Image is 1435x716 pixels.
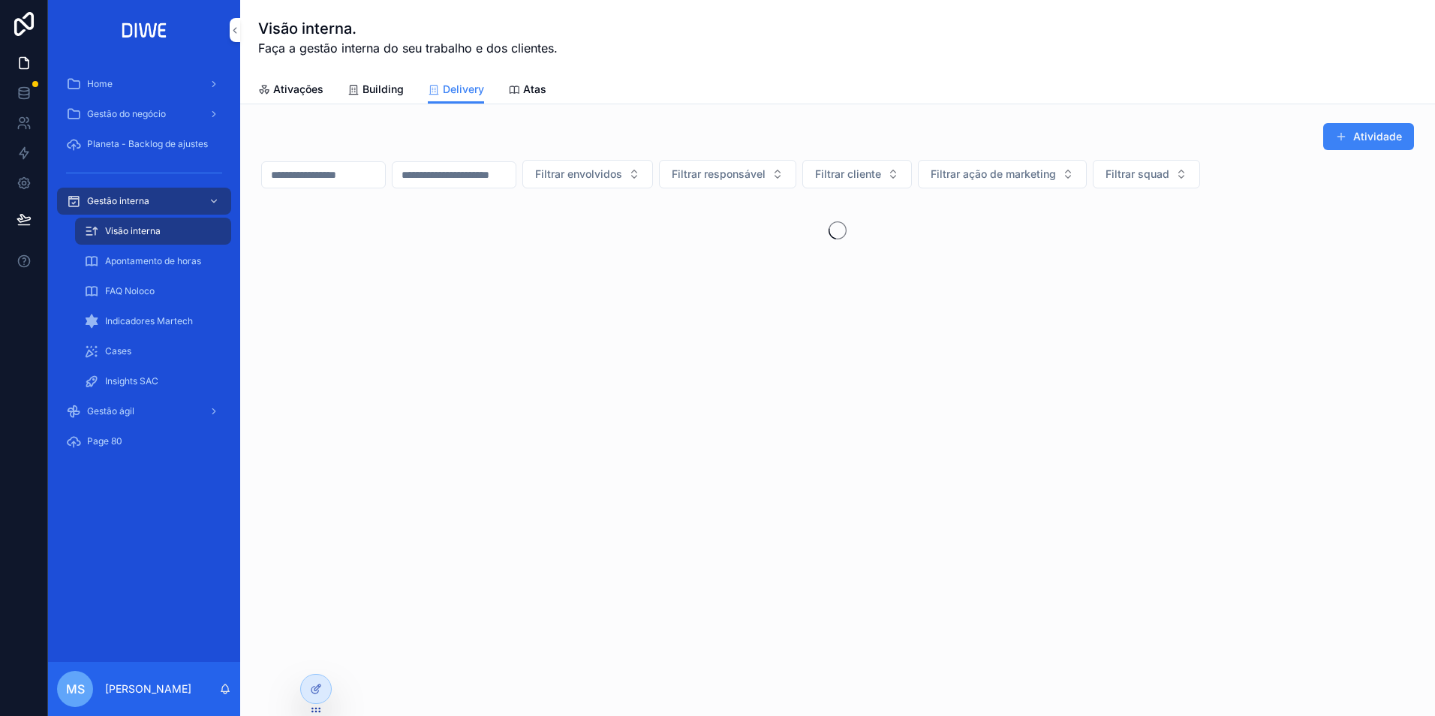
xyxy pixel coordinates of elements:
[918,160,1087,188] button: Select Button
[87,435,122,447] span: Page 80
[87,138,208,150] span: Planeta - Backlog de ajustes
[258,18,558,39] h1: Visão interna.
[258,76,323,106] a: Ativações
[57,131,231,158] a: Planeta - Backlog de ajustes
[87,78,113,90] span: Home
[75,368,231,395] a: Insights SAC
[363,82,404,97] span: Building
[57,398,231,425] a: Gestão ágil
[535,167,622,182] span: Filtrar envolvidos
[87,405,134,417] span: Gestão ágil
[57,428,231,455] a: Page 80
[428,76,484,104] a: Delivery
[347,76,404,106] a: Building
[443,82,484,97] span: Delivery
[105,375,158,387] span: Insights SAC
[1323,123,1414,150] button: Atividade
[815,167,881,182] span: Filtrar cliente
[105,681,191,696] p: [PERSON_NAME]
[672,167,766,182] span: Filtrar responsável
[57,101,231,128] a: Gestão do negócio
[57,188,231,215] a: Gestão interna
[75,218,231,245] a: Visão interna
[802,160,912,188] button: Select Button
[87,195,149,207] span: Gestão interna
[66,680,85,698] span: MS
[273,82,323,97] span: Ativações
[75,338,231,365] a: Cases
[75,248,231,275] a: Apontamento de horas
[75,308,231,335] a: Indicadores Martech
[75,278,231,305] a: FAQ Noloco
[117,18,172,42] img: App logo
[105,315,193,327] span: Indicadores Martech
[87,108,166,120] span: Gestão do negócio
[105,345,131,357] span: Cases
[931,167,1056,182] span: Filtrar ação de marketing
[508,76,546,106] a: Atas
[105,255,201,267] span: Apontamento de horas
[1093,160,1200,188] button: Select Button
[522,160,653,188] button: Select Button
[1106,167,1169,182] span: Filtrar squad
[57,71,231,98] a: Home
[105,225,161,237] span: Visão interna
[659,160,796,188] button: Select Button
[258,39,558,57] span: Faça a gestão interna do seu trabalho e dos clientes.
[523,82,546,97] span: Atas
[105,285,155,297] span: FAQ Noloco
[48,60,240,474] div: scrollable content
